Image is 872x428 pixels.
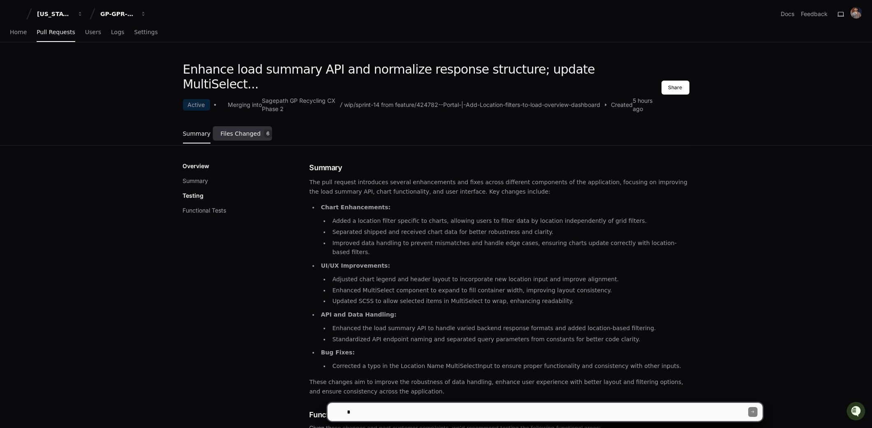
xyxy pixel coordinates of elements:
[111,23,124,42] a: Logs
[321,204,391,211] strong: Chart Enhancements:
[262,97,339,113] div: Sagepath GP Recycling CX Phase 2
[81,110,97,117] span: [DATE]
[25,110,74,117] span: Mr [PERSON_NAME]
[8,90,55,96] div: Past conversations
[37,10,72,18] div: [US_STATE] Pacific
[330,286,689,295] li: Enhanced MultiSelect component to expand to fill container width, improving layout consistency.
[8,61,23,76] img: 1756235613930-3d25f9e4-fa56-45dd-b3ad-e072dfbd1548
[10,23,27,42] a: Home
[330,238,689,257] li: Improved data handling to prevent mismatches and handle edge cases, ensuring charts update correc...
[10,30,27,35] span: Home
[100,10,136,18] div: GP-GPR-CXPortal
[330,216,689,226] li: Added a location filter specific to charts, allowing users to filter data by location independent...
[28,61,135,69] div: Start new chat
[330,335,689,344] li: Standardized API endpoint naming and separated query parameters from constants for better code cl...
[344,101,600,109] div: wip/sprint-14 from feature/424782--Portal-|-Add-Location-filters-to-load-overview-dashboard
[58,128,99,135] a: Powered byPylon
[611,101,633,109] span: Created
[330,296,689,306] li: Updated SCSS to allow selected items in MultiSelect to wrap, enhancing readability.
[310,178,689,197] p: The pull request introduces several enhancements and fixes across different components of the app...
[37,30,75,35] span: Pull Requests
[85,23,101,42] a: Users
[321,349,354,356] strong: Bug Fixes:
[134,30,157,35] span: Settings
[183,99,210,111] div: Active
[633,97,661,113] span: 5 hours ago
[8,8,25,25] img: PlayerZero
[851,7,862,19] img: 176496148
[330,227,689,237] li: Separated shipped and received chart data for better robustness and clarity.
[781,10,794,18] a: Docs
[85,30,101,35] span: Users
[76,110,79,117] span: •
[140,64,150,74] button: Start new chat
[97,7,150,21] button: GP-GPR-CXPortal
[8,33,150,46] div: Welcome
[846,401,868,423] iframe: Open customer support
[801,10,828,18] button: Feedback
[82,129,99,135] span: Pylon
[330,324,689,333] li: Enhanced the load summary API to handle varied backend response formats and added location-based ...
[321,262,390,269] strong: UI/UX Improvements:
[310,377,689,396] p: These changes aim to improve the robustness of data handling, enhance user experience with better...
[330,361,689,371] li: Corrected a typo in the Location Name MultiSelectInput to ensure proper functionality and consist...
[220,131,261,136] span: Files Changed
[310,162,689,174] h1: Summary
[183,206,227,215] button: Functional Tests
[310,409,365,421] span: Functional Tests
[662,81,689,95] button: Share
[183,192,204,200] p: Testing
[134,23,157,42] a: Settings
[330,275,689,284] li: Adjusted chart legend and header layout to incorporate new location input and improve alignment.
[34,7,86,21] button: [US_STATE] Pacific
[183,131,211,136] span: Summary
[264,130,272,138] span: 6
[228,101,262,109] div: Merging into
[183,177,208,185] button: Summary
[8,102,21,116] img: Mr Abhinav Kumar
[183,62,662,92] h1: Enhance load summary API and normalize response structure; update MultiSelect...
[28,69,104,76] div: We're available if you need us!
[111,30,124,35] span: Logs
[37,23,75,42] a: Pull Requests
[321,311,396,318] strong: API and Data Handling:
[127,88,150,98] button: See all
[183,162,210,170] p: Overview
